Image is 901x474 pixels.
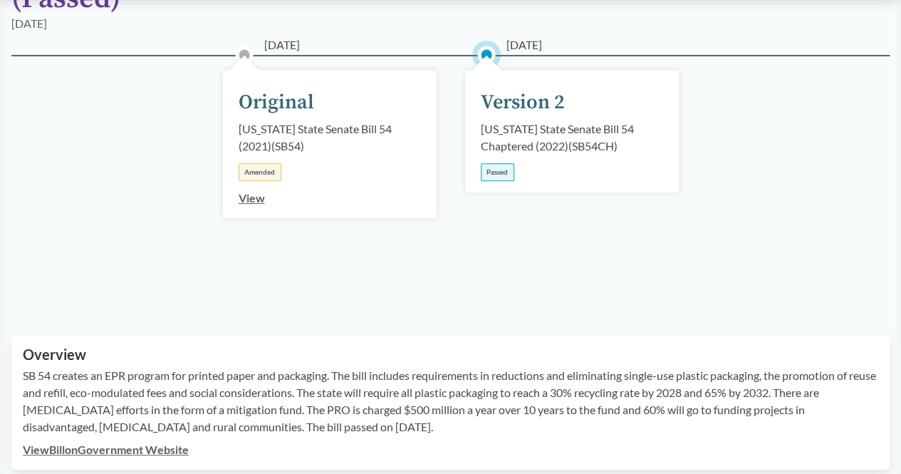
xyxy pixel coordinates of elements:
[481,88,565,118] div: Version 2
[23,443,189,456] a: ViewBillonGovernment Website
[239,88,314,118] div: Original
[23,346,878,363] h2: Overview
[23,367,878,436] p: SB 54 creates an EPR program for printed paper and packaging. The bill includes requirements in r...
[239,191,265,205] a: View
[506,36,542,53] span: [DATE]
[481,120,663,155] div: [US_STATE] State Senate Bill 54 Chaptered (2022) ( SB54CH )
[264,36,300,53] span: [DATE]
[11,15,47,32] div: [DATE]
[239,163,281,181] div: Amended
[239,120,421,155] div: [US_STATE] State Senate Bill 54 (2021) ( SB54 )
[481,163,514,181] div: Passed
